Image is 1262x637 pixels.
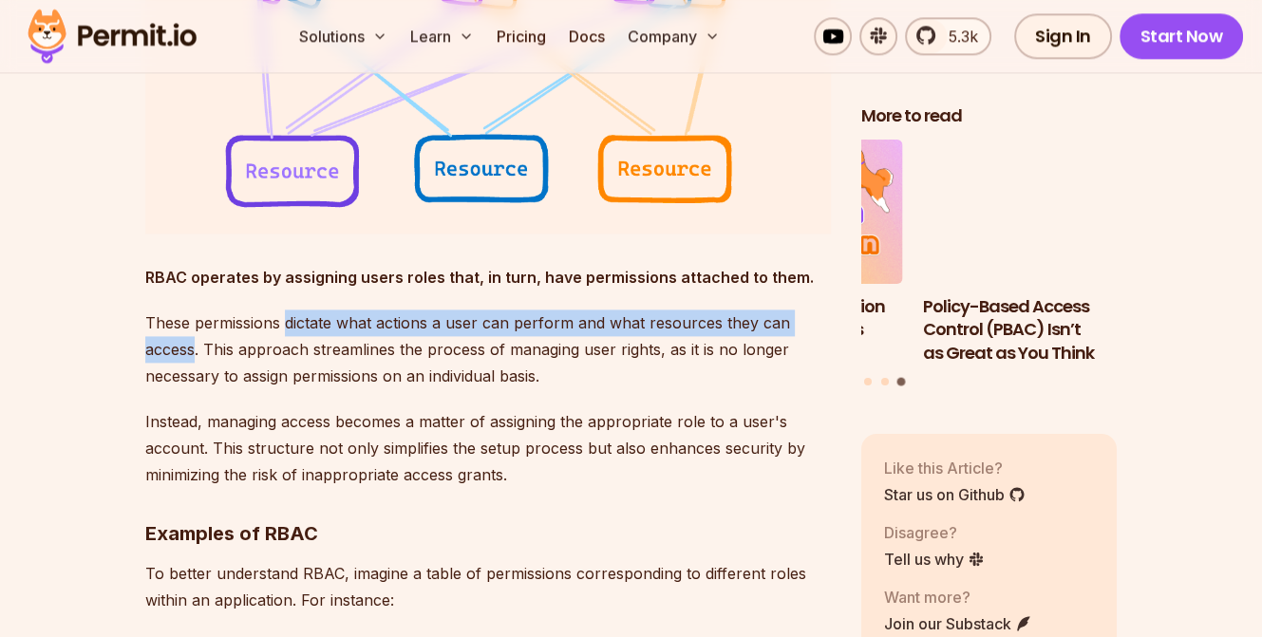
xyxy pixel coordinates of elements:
img: Permit logo [19,4,205,68]
strong: Examples of RBAC [145,522,318,545]
div: Posts [861,141,1118,389]
p: Instead, managing access becomes a matter of assigning the appropriate role to a user's account. ... [145,408,831,488]
a: Tell us why [884,548,985,571]
a: Join our Substack [884,612,1032,635]
a: Pricing [489,17,554,55]
a: Policy-Based Access Control (PBAC) Isn’t as Great as You ThinkPolicy-Based Access Control (PBAC) ... [923,141,1179,366]
a: Docs [561,17,612,55]
p: To better understand RBAC, imagine a table of permissions corresponding to different roles within... [145,560,831,613]
button: Go to slide 1 [864,378,872,385]
h3: Policy-Based Access Control (PBAC) Isn’t as Great as You Think [923,295,1179,365]
img: Implementing Authentication and Authorization in Next.js [647,141,903,285]
strong: RBAC operates by assigning users roles that, in turn, have permissions attached to them. [145,268,814,287]
a: Start Now [1120,13,1244,59]
li: 2 of 3 [647,141,903,366]
button: Go to slide 2 [881,378,889,385]
h3: Implementing Authentication and Authorization in Next.js [647,295,903,343]
button: Learn [403,17,481,55]
span: 5.3k [937,25,978,47]
a: Star us on Github [884,483,1026,506]
p: Like this Article? [884,457,1026,479]
h2: More to read [861,105,1118,129]
button: Solutions [292,17,395,55]
li: 3 of 3 [923,141,1179,366]
a: 5.3k [905,17,991,55]
button: Company [620,17,727,55]
a: Sign In [1014,13,1112,59]
p: Want more? [884,586,1032,609]
p: These permissions dictate what actions a user can perform and what resources they can access. Thi... [145,309,831,389]
img: Policy-Based Access Control (PBAC) Isn’t as Great as You Think [923,141,1179,285]
button: Go to slide 3 [897,378,906,386]
p: Disagree? [884,521,985,544]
